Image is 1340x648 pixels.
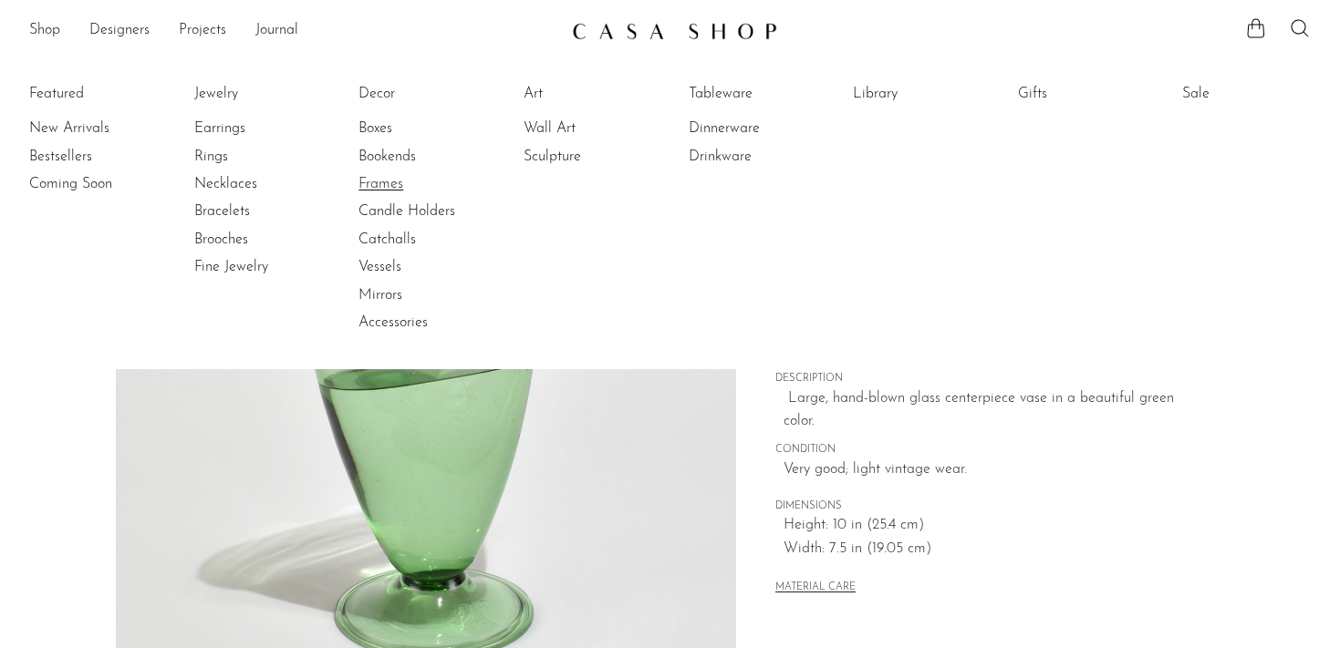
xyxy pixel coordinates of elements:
ul: Jewelry [194,80,331,282]
a: Bracelets [194,201,331,221]
span: CONDITION [775,442,1186,458]
a: Sale [1182,84,1319,104]
a: New Arrivals [29,118,166,139]
a: Earrings [194,118,331,139]
a: Designers [89,19,150,43]
a: Dinnerware [689,118,826,139]
button: MATERIAL CARE [775,581,856,595]
a: Boxes [358,118,495,139]
a: Tableware [689,84,826,104]
a: Sculpture [524,147,660,167]
a: Frames [358,174,495,194]
a: Bestsellers [29,147,166,167]
a: Journal [255,19,298,43]
a: Wall Art [524,118,660,139]
ul: Sale [1182,80,1319,115]
a: Catchalls [358,230,495,250]
a: Accessories [358,313,495,333]
a: Library [853,84,990,104]
a: Jewelry [194,84,331,104]
a: Projects [179,19,226,43]
a: Coming Soon [29,174,166,194]
span: Height: 10 in (25.4 cm) [784,514,1186,538]
ul: Library [853,80,990,115]
a: Brooches [194,230,331,250]
p: Large, hand-blown glass centerpiece vase in a beautiful green color. [784,387,1186,434]
a: Gifts [1018,84,1155,104]
ul: Gifts [1018,80,1155,115]
ul: Decor [358,80,495,337]
ul: Tableware [689,80,826,170]
a: Bookends [358,147,495,167]
a: Mirrors [358,285,495,305]
a: Candle Holders [358,201,495,221]
ul: Featured [29,115,166,198]
ul: Art [524,80,660,170]
a: Vessels [358,257,495,277]
span: Width: 7.5 in (19.05 cm) [784,538,1186,561]
a: Shop [29,19,60,43]
a: Rings [194,147,331,167]
nav: Desktop navigation [29,15,557,46]
span: DIMENSIONS [775,499,1186,515]
ul: NEW HEADER MENU [29,15,557,46]
a: Decor [358,84,495,104]
a: Fine Jewelry [194,257,331,277]
span: DESCRIPTION [775,371,1186,387]
span: Very good; light vintage wear. [784,458,1186,482]
a: Necklaces [194,174,331,194]
a: Drinkware [689,147,826,167]
a: Art [524,84,660,104]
